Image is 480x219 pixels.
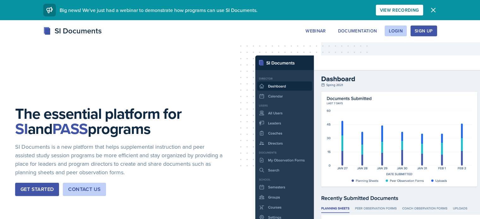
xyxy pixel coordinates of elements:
[21,186,54,193] div: Get Started
[305,28,326,33] div: Webinar
[334,26,381,36] button: Documentation
[415,28,433,33] div: Sign Up
[301,26,330,36] button: Webinar
[338,28,377,33] div: Documentation
[376,5,423,15] button: View Recording
[389,28,403,33] div: Login
[380,8,419,13] div: View Recording
[63,183,106,196] button: Contact Us
[60,7,258,14] span: Big news! We've just had a webinar to demonstrate how programs can use SI Documents.
[385,26,407,36] button: Login
[411,26,437,36] button: Sign Up
[15,183,59,196] button: Get Started
[68,186,101,193] div: Contact Us
[43,25,102,37] div: SI Documents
